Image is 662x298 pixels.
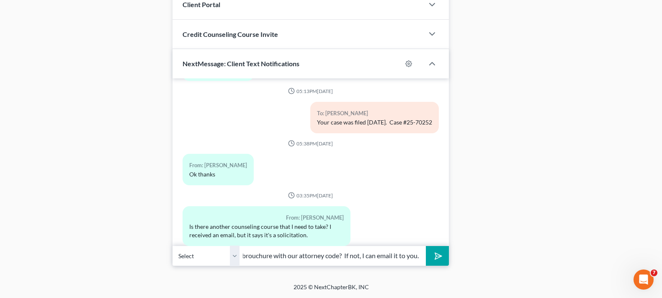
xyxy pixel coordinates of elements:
[183,88,438,95] div: 05:13PM[DATE]
[183,60,299,67] span: NextMessage: Client Text Notifications
[317,118,432,127] div: Your case was filed [DATE]. Case #25-70252
[183,140,438,147] div: 05:38PM[DATE]
[317,109,432,118] div: To: [PERSON_NAME]
[93,283,570,298] div: 2025 © NextChapterBK, INC
[189,161,247,170] div: From: [PERSON_NAME]
[634,269,654,290] iframe: Intercom live chat
[651,269,657,276] span: 7
[189,170,247,179] div: Ok thanks
[183,30,278,38] span: Credit Counseling Course Invite
[189,213,344,223] div: From: [PERSON_NAME]
[183,0,220,8] span: Client Portal
[189,223,344,239] div: Is there another counseling course that I need to take? I received an email, but it says it's a s...
[183,192,438,199] div: 03:35PM[DATE]
[240,246,425,266] input: Say something...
